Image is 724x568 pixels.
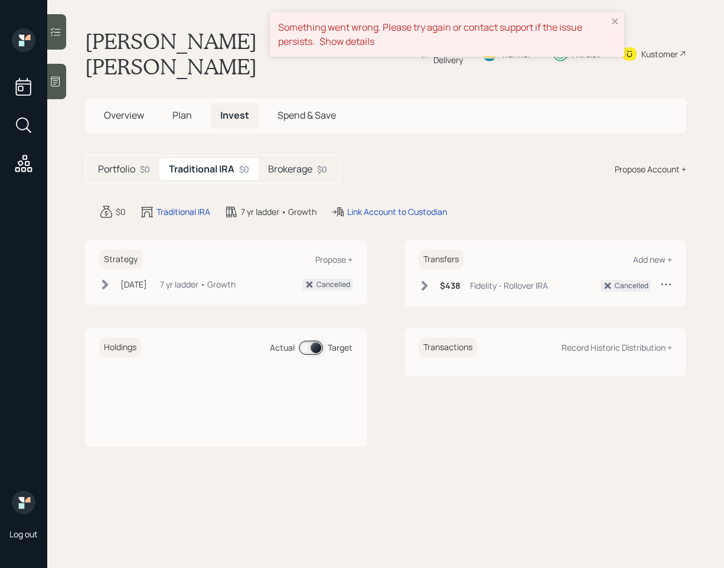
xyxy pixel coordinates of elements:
[156,205,210,218] div: Traditional IRA
[317,279,350,290] div: Cancelled
[278,20,608,48] div: Something went wrong. Please try again or contact support if the issue persists.
[319,34,374,48] div: Show details
[98,164,135,175] h5: Portfolio
[268,164,312,175] h5: Brokerage
[85,28,409,79] h1: [PERSON_NAME] [PERSON_NAME]
[120,278,147,290] div: [DATE]
[116,205,126,218] div: $0
[611,17,619,28] button: close
[239,163,249,175] div: $0
[328,341,353,354] div: Target
[615,280,648,291] div: Cancelled
[419,250,464,269] h6: Transfers
[470,279,548,292] div: Fidelity - Rollover IRA
[220,109,249,122] span: Invest
[317,163,327,175] div: $0
[347,205,447,218] div: Link Account to Custodian
[241,205,317,218] div: 7 yr ladder • Growth
[315,254,353,265] div: Propose +
[172,109,192,122] span: Plan
[99,338,141,357] h6: Holdings
[12,491,35,514] img: retirable_logo.png
[633,254,672,265] div: Add new +
[641,48,678,60] div: Kustomer
[169,164,234,175] h5: Traditional IRA
[99,250,142,269] h6: Strategy
[9,528,38,540] div: Log out
[160,278,236,290] div: 7 yr ladder • Growth
[440,281,461,291] h6: $438
[562,342,672,353] div: Record Historic Distribution +
[104,109,144,122] span: Overview
[270,341,295,354] div: Actual
[278,109,336,122] span: Spend & Save
[419,338,477,357] h6: Transactions
[615,163,686,175] div: Propose Account +
[140,163,150,175] div: $0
